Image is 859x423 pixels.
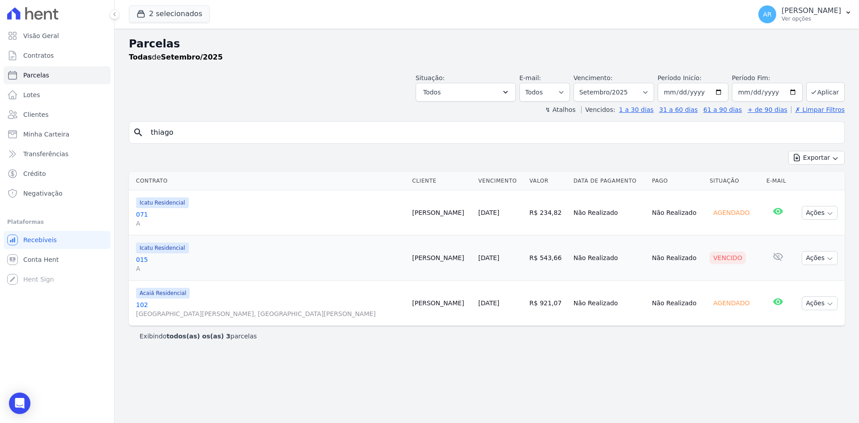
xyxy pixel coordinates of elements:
a: Minha Carteira [4,125,111,143]
th: Valor [526,172,570,190]
span: Parcelas [23,71,49,80]
a: Parcelas [4,66,111,84]
th: Cliente [408,172,475,190]
a: 61 a 90 dias [703,106,742,113]
label: Vencimento: [574,74,612,81]
a: Visão Geral [4,27,111,45]
span: Todos [423,87,441,98]
button: Ações [802,296,838,310]
div: Agendado [710,206,753,219]
div: Agendado [710,297,753,309]
span: AR [763,11,771,17]
a: [DATE] [478,299,499,307]
div: Plataformas [7,217,107,227]
a: Negativação [4,184,111,202]
a: [DATE] [478,254,499,261]
td: Não Realizado [648,190,706,235]
span: A [136,264,405,273]
p: [PERSON_NAME] [782,6,841,15]
span: Negativação [23,189,63,198]
strong: Setembro/2025 [161,53,223,61]
th: Situação [706,172,763,190]
a: 31 a 60 dias [659,106,697,113]
span: A [136,219,405,228]
a: 015A [136,255,405,273]
a: 1 a 30 dias [619,106,654,113]
div: Vencido [710,252,746,264]
a: 071A [136,210,405,228]
td: Não Realizado [570,190,649,235]
span: Minha Carteira [23,130,69,139]
a: Clientes [4,106,111,124]
input: Buscar por nome do lote ou do cliente [145,124,841,141]
label: Período Inicío: [658,74,702,81]
button: Aplicar [806,82,845,102]
button: Exportar [788,151,845,165]
span: Recebíveis [23,235,57,244]
strong: Todas [129,53,152,61]
span: Contratos [23,51,54,60]
b: todos(as) os(as) 3 [166,333,230,340]
a: + de 90 dias [748,106,787,113]
span: Lotes [23,90,40,99]
td: Não Realizado [570,235,649,281]
label: Situação: [416,74,445,81]
td: Não Realizado [648,281,706,326]
th: Vencimento [475,172,526,190]
td: Não Realizado [570,281,649,326]
td: R$ 234,82 [526,190,570,235]
label: Período Fim: [732,73,803,83]
a: ✗ Limpar Filtros [791,106,845,113]
a: Transferências [4,145,111,163]
td: [PERSON_NAME] [408,190,475,235]
a: Contratos [4,47,111,64]
a: Lotes [4,86,111,104]
th: Data de Pagamento [570,172,649,190]
a: Crédito [4,165,111,183]
i: search [133,127,144,138]
h2: Parcelas [129,36,845,52]
td: Não Realizado [648,235,706,281]
a: [DATE] [478,209,499,216]
td: [PERSON_NAME] [408,235,475,281]
button: Ações [802,206,838,220]
div: Open Intercom Messenger [9,393,30,414]
td: R$ 921,07 [526,281,570,326]
th: E-mail [763,172,793,190]
a: Conta Hent [4,251,111,269]
label: Vencidos: [581,106,615,113]
p: de [129,52,223,63]
th: Pago [648,172,706,190]
p: Ver opções [782,15,841,22]
td: R$ 543,66 [526,235,570,281]
button: Ações [802,251,838,265]
label: E-mail: [519,74,541,81]
span: Visão Geral [23,31,59,40]
th: Contrato [129,172,408,190]
button: 2 selecionados [129,5,210,22]
span: [GEOGRAPHIC_DATA][PERSON_NAME], [GEOGRAPHIC_DATA][PERSON_NAME] [136,309,405,318]
span: Icatu Residencial [136,243,189,253]
span: Crédito [23,169,46,178]
button: AR [PERSON_NAME] Ver opções [751,2,859,27]
button: Todos [416,83,516,102]
p: Exibindo parcelas [140,332,257,341]
span: Clientes [23,110,48,119]
a: 102[GEOGRAPHIC_DATA][PERSON_NAME], [GEOGRAPHIC_DATA][PERSON_NAME] [136,300,405,318]
span: Acaiá Residencial [136,288,190,299]
a: Recebíveis [4,231,111,249]
span: Conta Hent [23,255,59,264]
label: ↯ Atalhos [545,106,575,113]
td: [PERSON_NAME] [408,281,475,326]
span: Icatu Residencial [136,197,189,208]
span: Transferências [23,150,68,158]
